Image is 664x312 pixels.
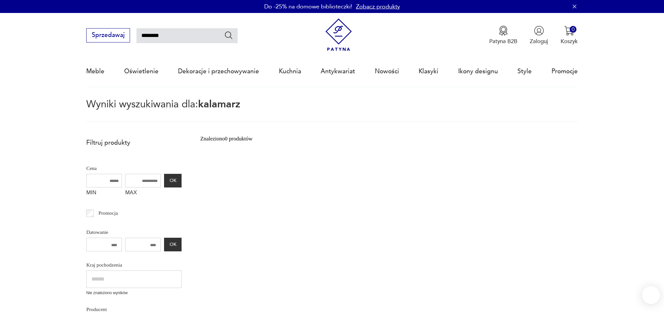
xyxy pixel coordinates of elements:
img: Ikona koszyka [564,26,574,36]
img: Patyna - sklep z meblami i dekoracjami vintage [322,18,355,51]
label: MIN [86,187,122,200]
button: 0Koszyk [561,26,578,45]
a: Ikona medaluPatyna B2B [489,26,517,45]
a: Ikony designu [458,56,498,86]
p: Do -25% na domowe biblioteczki! [264,3,352,11]
button: Szukaj [224,30,233,40]
img: Ikonka użytkownika [534,26,544,36]
button: OK [164,174,182,187]
a: Promocje [551,56,578,86]
div: 0 [570,26,576,33]
a: Sprzedawaj [86,33,130,38]
p: Kraj pochodzenia [86,261,182,269]
p: Cena [86,164,182,173]
a: Meble [86,56,104,86]
a: Oświetlenie [124,56,159,86]
p: Filtruj produkty [86,138,182,147]
p: Datowanie [86,228,182,236]
a: Klasyki [419,56,438,86]
a: Kuchnia [279,56,301,86]
p: Koszyk [561,38,578,45]
p: Patyna B2B [489,38,517,45]
a: Dekoracje i przechowywanie [178,56,259,86]
button: Patyna B2B [489,26,517,45]
button: Sprzedawaj [86,28,130,42]
a: Nowości [375,56,399,86]
a: Antykwariat [321,56,355,86]
p: Wyniki wyszukiwania dla: [86,100,578,122]
a: Zobacz produkty [356,3,400,11]
a: Style [517,56,532,86]
img: Ikona medalu [498,26,508,36]
label: MAX [125,187,161,200]
p: Nie znaleziono wyników [86,290,182,296]
span: kalamarz [198,97,240,111]
iframe: Smartsupp widget button [642,286,660,304]
p: Zaloguj [530,38,548,45]
button: OK [164,238,182,251]
p: Promocja [99,209,118,217]
button: Zaloguj [530,26,548,45]
div: Znaleziono 0 produktów [200,135,253,143]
